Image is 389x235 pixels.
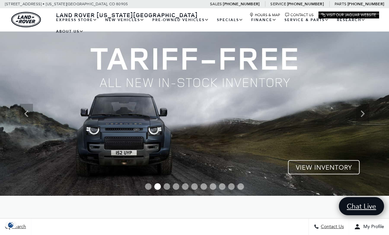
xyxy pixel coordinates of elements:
a: Research [333,14,370,26]
span: Go to slide 2 [154,183,161,190]
span: Service [270,2,286,6]
a: Service & Parts [281,14,333,26]
a: [PHONE_NUMBER] [287,1,324,7]
span: Chat Live [344,202,379,211]
span: Go to slide 7 [200,183,207,190]
a: Hours & Map [250,13,280,17]
span: Go to slide 9 [219,183,225,190]
section: Click to Open Cookie Consent Modal [3,221,18,228]
img: Opt-Out Icon [3,221,18,228]
a: About Us [52,26,88,37]
span: Sales [210,2,222,6]
button: Open user profile menu [349,219,389,235]
span: Go to slide 11 [237,183,244,190]
span: Go to slide 6 [191,183,198,190]
span: My Profile [361,224,384,230]
span: Parts [335,2,346,6]
span: Go to slide 10 [228,183,235,190]
a: Specials [213,14,247,26]
a: Chat Live [339,197,384,215]
nav: Main Navigation [52,14,379,37]
a: land-rover [11,12,41,27]
span: Contact Us [319,224,344,230]
span: Go to slide 5 [182,183,189,190]
a: [PHONE_NUMBER] [223,1,259,7]
span: Land Rover [US_STATE][GEOGRAPHIC_DATA] [56,11,198,19]
div: Next [356,104,369,124]
a: EXPRESS STORE [52,14,101,26]
span: Go to slide 3 [164,183,170,190]
a: [PHONE_NUMBER] [347,1,384,7]
span: Go to slide 8 [210,183,216,190]
a: Land Rover [US_STATE][GEOGRAPHIC_DATA] [52,11,202,19]
a: [STREET_ADDRESS] • [US_STATE][GEOGRAPHIC_DATA], CO 80905 [5,2,128,6]
div: Previous [20,104,33,124]
img: Land Rover [11,12,41,27]
a: Pre-Owned Vehicles [148,14,213,26]
a: Finance [247,14,281,26]
span: Go to slide 4 [173,183,179,190]
a: Contact Us [285,13,314,17]
a: Visit Our Jaguar Website [321,13,376,17]
span: Go to slide 1 [145,183,152,190]
a: New Vehicles [101,14,148,26]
